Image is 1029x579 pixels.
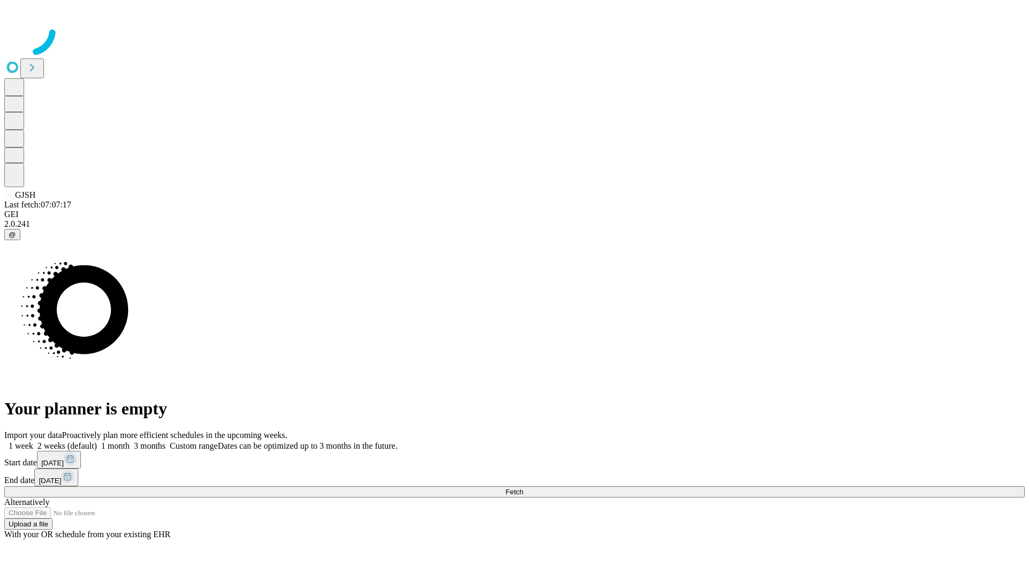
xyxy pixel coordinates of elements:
[101,441,130,450] span: 1 month
[4,451,1025,469] div: Start date
[4,469,1025,486] div: End date
[4,219,1025,229] div: 2.0.241
[9,231,16,239] span: @
[38,441,97,450] span: 2 weeks (default)
[41,459,64,467] span: [DATE]
[4,229,20,240] button: @
[39,477,61,485] span: [DATE]
[9,441,33,450] span: 1 week
[37,451,81,469] button: [DATE]
[4,498,49,507] span: Alternatively
[4,200,71,209] span: Last fetch: 07:07:17
[170,441,218,450] span: Custom range
[4,518,53,530] button: Upload a file
[218,441,397,450] span: Dates can be optimized up to 3 months in the future.
[4,430,62,440] span: Import your data
[34,469,78,486] button: [DATE]
[4,530,170,539] span: With your OR schedule from your existing EHR
[15,190,35,199] span: GJSH
[4,486,1025,498] button: Fetch
[4,210,1025,219] div: GEI
[4,399,1025,419] h1: Your planner is empty
[505,488,523,496] span: Fetch
[62,430,287,440] span: Proactively plan more efficient schedules in the upcoming weeks.
[134,441,166,450] span: 3 months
